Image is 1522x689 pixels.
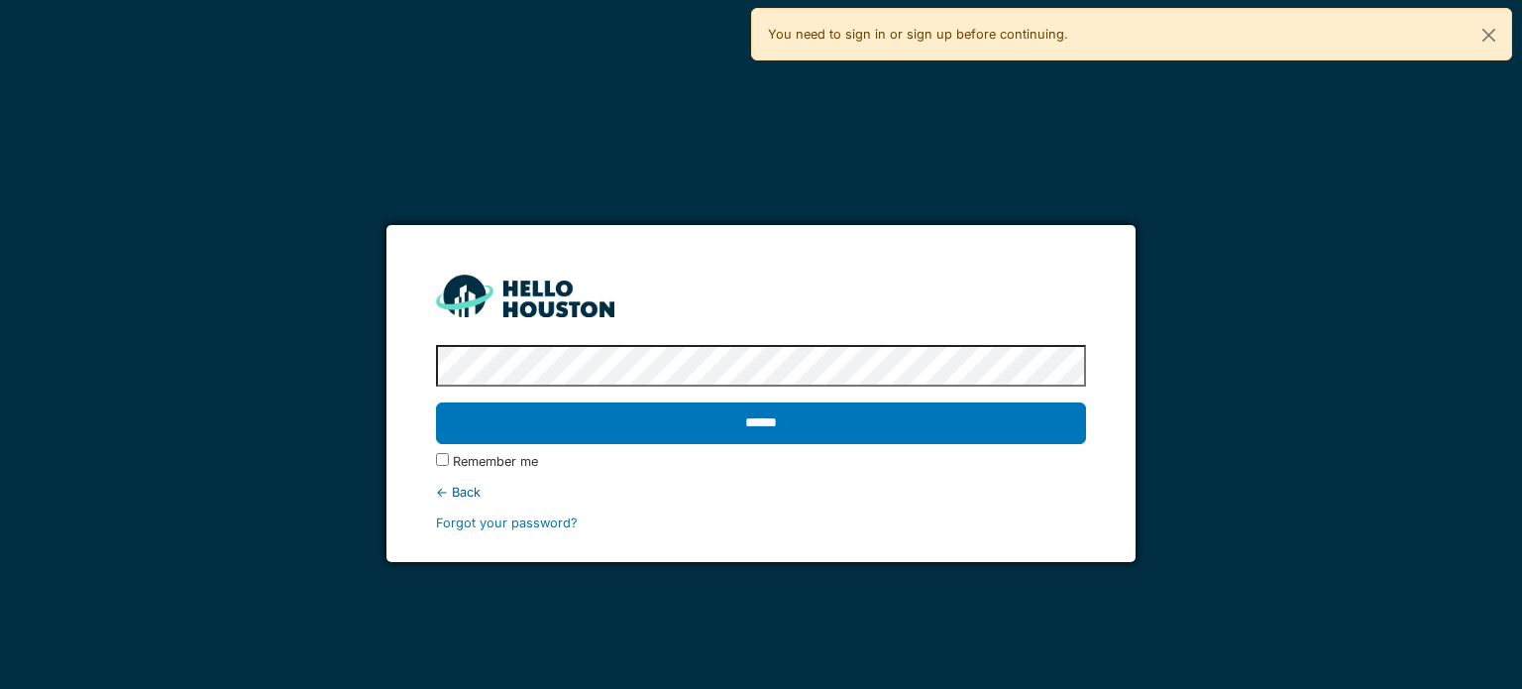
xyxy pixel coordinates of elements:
[436,275,614,317] img: HH_line-BYnF2_Hg.png
[453,452,538,471] label: Remember me
[1467,9,1511,61] button: Close
[751,8,1512,60] div: You need to sign in or sign up before continuing.
[436,483,1085,502] div: ← Back
[436,516,578,530] a: Forgot your password?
